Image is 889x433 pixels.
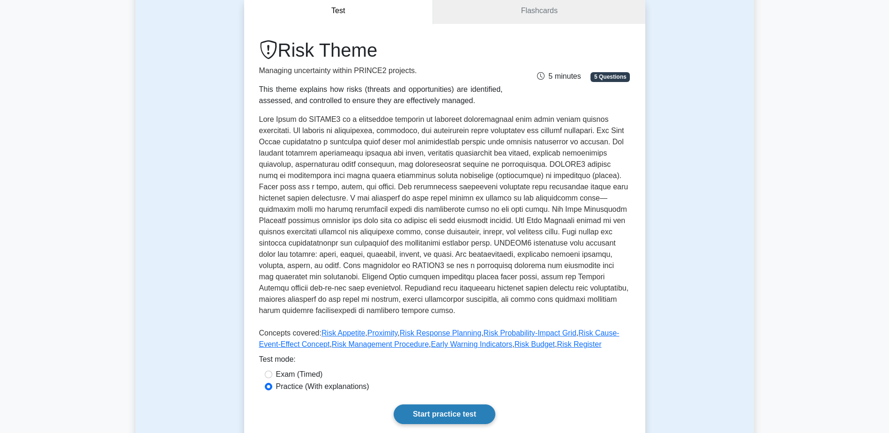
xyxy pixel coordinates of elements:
a: Risk Management Procedure [332,340,429,348]
a: Start practice test [394,404,495,424]
a: Risk Register [557,340,601,348]
p: Lore Ipsum do SITAME3 co a elitseddoe temporin ut laboreet doloremagnaal enim admin veniam quisno... [259,114,630,320]
span: 5 Questions [590,72,630,82]
a: Risk Appetite [321,329,365,337]
span: 5 minutes [537,72,581,80]
label: Exam (Timed) [276,369,323,380]
a: Risk Probability-Impact Grid [484,329,576,337]
a: Early Warning Indicators [431,340,513,348]
div: Test mode: [259,354,630,369]
p: Concepts covered: , , , , , , , , [259,328,630,354]
h1: Risk Theme [259,39,503,61]
div: This theme explains how risks (threats and opportunities) are identified, assessed, and controlle... [259,84,503,106]
a: Risk Response Planning [400,329,481,337]
a: Proximity [367,329,398,337]
p: Managing uncertainty within PRINCE2 projects. [259,65,503,76]
label: Practice (With explanations) [276,381,369,392]
a: Risk Budget [515,340,555,348]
